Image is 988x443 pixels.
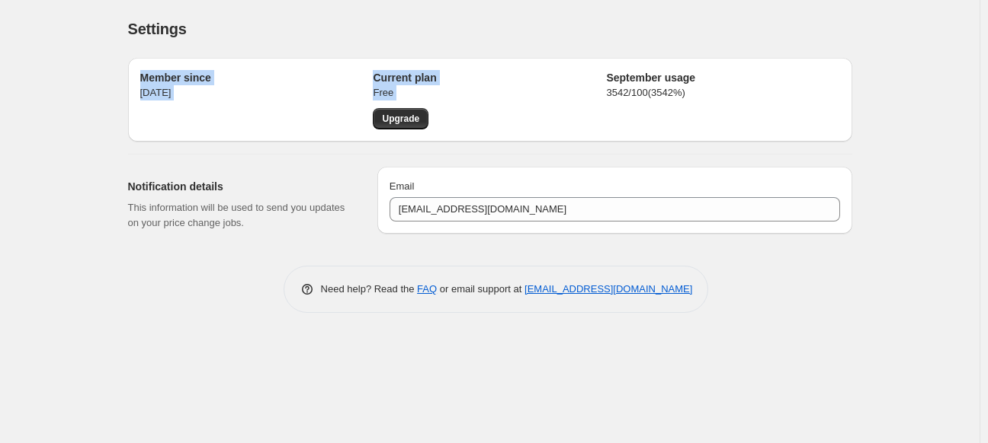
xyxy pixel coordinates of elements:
p: This information will be used to send you updates on your price change jobs. [128,200,353,231]
span: Need help? Read the [321,283,418,295]
p: 3542 / 100 ( 3542 %) [606,85,839,100]
span: Settings [128,21,187,37]
a: [EMAIL_ADDRESS][DOMAIN_NAME] [524,283,692,295]
span: Email [390,180,415,192]
span: Upgrade [382,113,419,125]
a: FAQ [417,283,437,295]
h2: Current plan [373,70,606,85]
p: Free [373,85,606,100]
h2: Notification details [128,179,353,194]
p: [DATE] [140,85,374,100]
span: or email support at [437,283,524,295]
h2: Member since [140,70,374,85]
a: Upgrade [373,108,428,129]
h2: September usage [606,70,839,85]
